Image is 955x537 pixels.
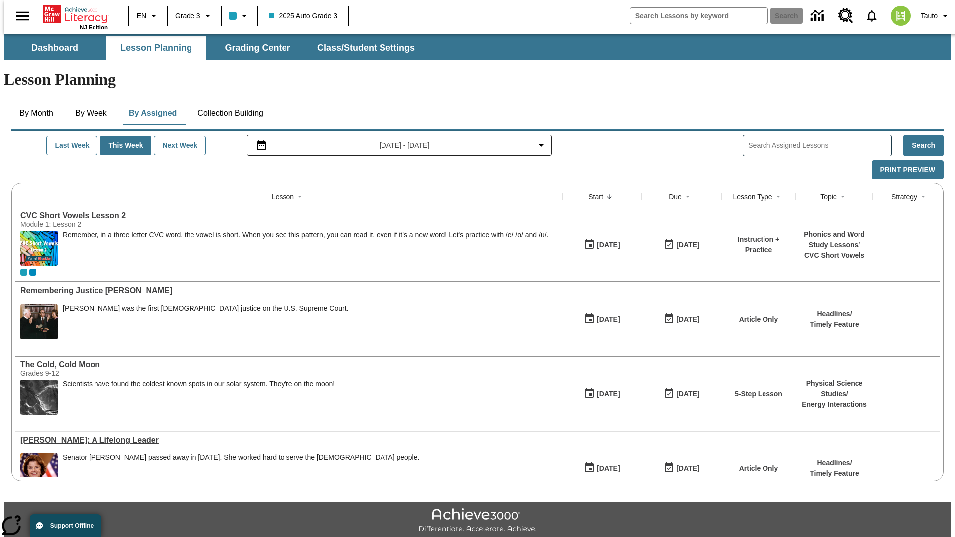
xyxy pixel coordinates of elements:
[597,388,620,400] div: [DATE]
[801,250,868,261] p: CVC Short Vowels
[832,2,859,29] a: Resource Center, Will open in new tab
[733,192,772,202] div: Lesson Type
[810,458,859,468] p: Headlines /
[20,380,58,415] img: image
[20,369,170,377] div: Grades 9-12
[8,1,37,31] button: Open side menu
[63,231,548,266] div: Remember, in a three letter CVC word, the vowel is short. When you see this pattern, you can read...
[43,3,108,30] div: Home
[891,6,911,26] img: avatar image
[735,389,782,399] p: 5-Step Lesson
[63,453,419,488] div: Senator Dianne Feinstein passed away in September 2023. She worked hard to serve the American peo...
[669,192,682,202] div: Due
[20,286,557,295] a: Remembering Justice O'Connor, Lessons
[580,459,623,478] button: 09/29/25: First time the lesson was available
[20,436,557,445] div: Dianne Feinstein: A Lifelong Leader
[805,2,832,30] a: Data Center
[597,462,620,475] div: [DATE]
[132,7,164,25] button: Language: EN, Select a language
[380,140,430,151] span: [DATE] - [DATE]
[859,3,885,29] a: Notifications
[20,360,557,369] div: The Cold, Cold Moon
[63,453,419,462] div: Senator [PERSON_NAME] passed away in [DATE]. She worked hard to serve the [DEMOGRAPHIC_DATA] people.
[20,211,557,220] a: CVC Short Vowels Lesson 2, Lessons
[588,192,603,202] div: Start
[630,8,767,24] input: search field
[726,234,791,255] p: Instruction + Practice
[810,319,859,330] p: Timely Feature
[171,7,218,25] button: Grade: Grade 3, Select a grade
[50,522,94,529] span: Support Offline
[597,239,620,251] div: [DATE]
[535,139,547,151] svg: Collapse Date Range Filter
[872,160,944,179] button: Print Preview
[801,229,868,250] p: Phonics and Word Study Lessons /
[676,462,699,475] div: [DATE]
[63,231,548,239] p: Remember, in a three letter CVC word, the vowel is short. When you see this pattern, you can read...
[309,36,423,60] button: Class/Student Settings
[4,36,424,60] div: SubNavbar
[46,136,97,155] button: Last Week
[30,514,101,537] button: Support Offline
[106,36,206,60] button: Lesson Planning
[63,380,335,415] div: Scientists have found the coldest known spots in our solar system. They're on the moon!
[820,192,837,202] div: Topic
[597,313,620,326] div: [DATE]
[676,313,699,326] div: [DATE]
[810,468,859,479] p: Timely Feature
[748,138,891,153] input: Search Assigned Lessons
[921,11,938,21] span: Tauto
[175,11,200,21] span: Grade 3
[20,220,170,228] div: Module 1: Lesson 2
[20,436,557,445] a: Dianne Feinstein: A Lifelong Leader, Lessons
[801,378,868,399] p: Physical Science Studies /
[20,269,27,276] div: Current Class
[251,139,548,151] button: Select the date range menu item
[801,399,868,410] p: Energy Interactions
[154,136,206,155] button: Next Week
[660,384,703,403] button: 10/01/25: Last day the lesson can be accessed
[269,11,338,21] span: 2025 Auto Grade 3
[660,310,703,329] button: 10/02/25: Last day the lesson can be accessed
[603,191,615,203] button: Sort
[208,36,307,60] button: Grading Center
[580,384,623,403] button: 10/01/25: First time the lesson was available
[917,7,955,25] button: Profile/Settings
[20,286,557,295] div: Remembering Justice O'Connor
[11,101,61,125] button: By Month
[63,304,348,339] div: Sandra Day O'Connor was the first female justice on the U.S. Supreme Court.
[317,42,415,54] span: Class/Student Settings
[580,235,623,254] button: 10/02/25: First time the lesson was available
[43,4,108,24] a: Home
[5,36,104,60] button: Dashboard
[29,269,36,276] div: OL 2025 Auto Grade 4
[772,191,784,203] button: Sort
[31,42,78,54] span: Dashboard
[20,453,58,488] img: Senator Dianne Feinstein of California smiles with the U.S. flag behind her.
[885,3,917,29] button: Select a new avatar
[20,211,557,220] div: CVC Short Vowels Lesson 2
[660,459,703,478] button: 09/29/25: Last day the lesson can be accessed
[810,309,859,319] p: Headlines /
[682,191,694,203] button: Sort
[739,463,778,474] p: Article Only
[100,136,151,155] button: This Week
[891,192,917,202] div: Strategy
[917,191,929,203] button: Sort
[739,314,778,325] p: Article Only
[63,304,348,313] div: [PERSON_NAME] was the first [DEMOGRAPHIC_DATA] justice on the U.S. Supreme Court.
[4,70,951,89] h1: Lesson Planning
[20,304,58,339] img: Chief Justice Warren Burger, wearing a black robe, holds up his right hand and faces Sandra Day O...
[903,135,944,156] button: Search
[190,101,271,125] button: Collection Building
[580,310,623,329] button: 10/02/25: First time the lesson was available
[418,508,537,534] img: Achieve3000 Differentiate Accelerate Achieve
[294,191,306,203] button: Sort
[225,42,290,54] span: Grading Center
[4,34,951,60] div: SubNavbar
